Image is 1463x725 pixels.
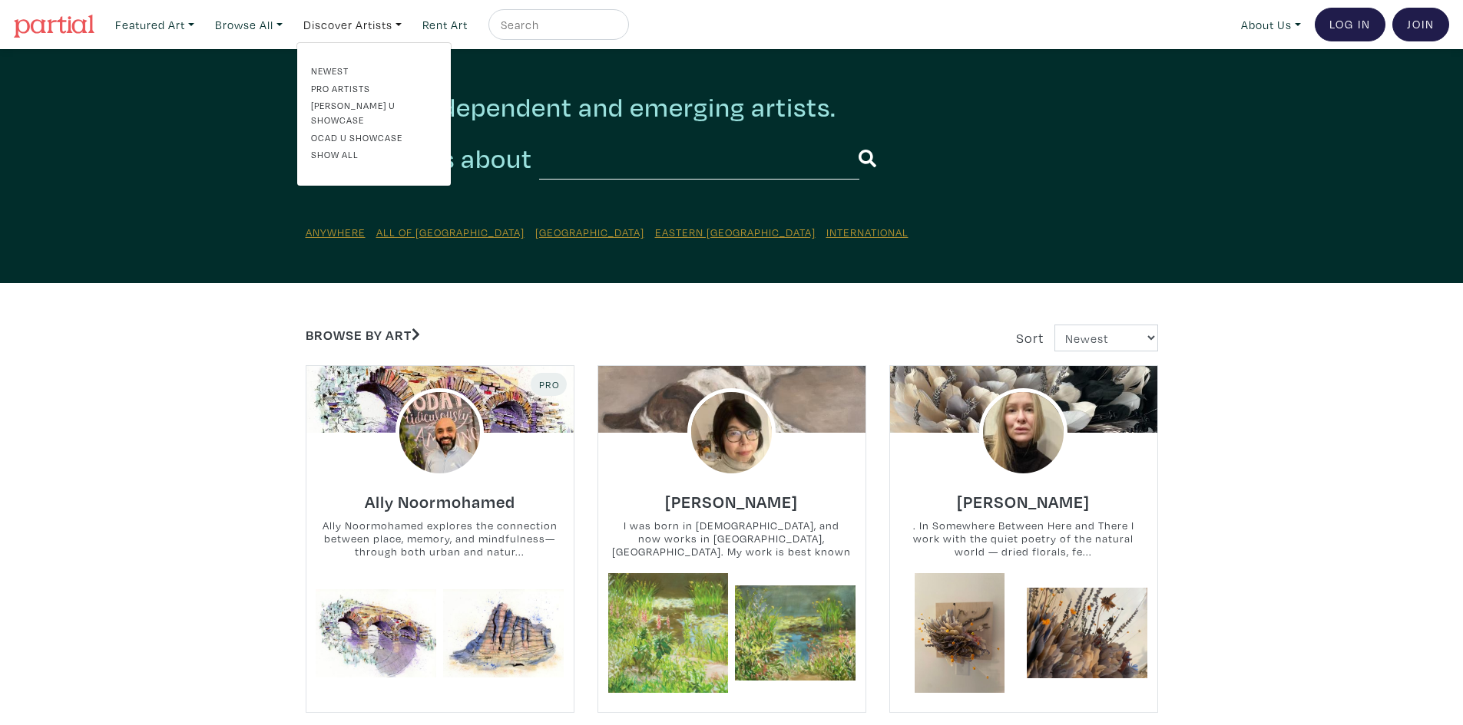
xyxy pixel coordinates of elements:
[306,91,1158,124] h2: Discover independent and emerging artists.
[311,81,437,95] a: Pro artists
[365,487,515,505] a: Ally Noormohamed
[396,388,485,477] img: phpThumb.php
[311,98,437,127] a: [PERSON_NAME] U Showcase
[538,378,560,391] span: Pro
[108,9,201,41] a: Featured Art
[655,225,816,239] a: Eastern [GEOGRAPHIC_DATA]
[1392,8,1449,41] a: Join
[306,225,366,239] a: Anywhere
[890,519,1157,559] small: . In Somewhere Between Here and There I work with the quiet poetry of the natural world — dried f...
[535,225,644,239] a: [GEOGRAPHIC_DATA]
[665,487,798,505] a: [PERSON_NAME]
[598,519,866,559] small: I was born in [DEMOGRAPHIC_DATA], and now works in [GEOGRAPHIC_DATA], [GEOGRAPHIC_DATA]. My work ...
[208,9,290,41] a: Browse All
[1234,9,1308,41] a: About Us
[306,326,420,344] a: Browse by Art
[665,491,798,512] h6: [PERSON_NAME]
[979,388,1068,477] img: phpThumb.php
[311,64,437,77] a: Newest
[1315,8,1385,41] a: Log In
[957,491,1090,512] h6: [PERSON_NAME]
[499,15,614,35] input: Search
[306,519,574,559] small: Ally Noormohamed explores the connection between place, memory, and mindfulness—through both urba...
[311,147,437,161] a: Show all
[311,130,437,144] a: OCAD U Showcase
[687,388,776,477] img: phpThumb.php
[1016,329,1044,347] span: Sort
[415,9,475,41] a: Rent Art
[296,42,452,187] div: Featured Art
[376,225,525,239] a: All of [GEOGRAPHIC_DATA]
[957,487,1090,505] a: [PERSON_NAME]
[296,9,409,41] a: Discover Artists
[365,491,515,512] h6: Ally Noormohamed
[826,225,909,239] a: International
